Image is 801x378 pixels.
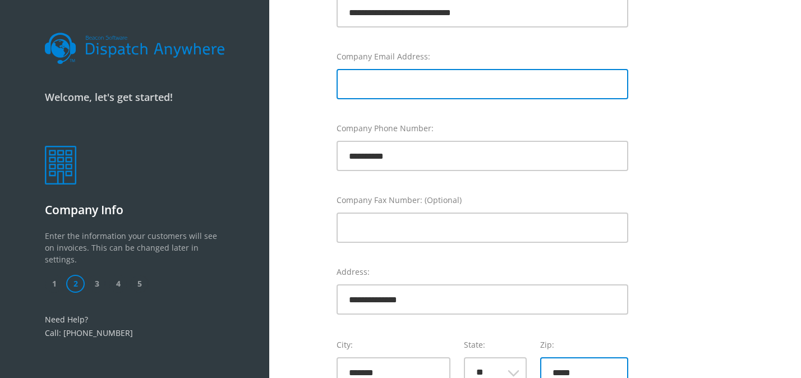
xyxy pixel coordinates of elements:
[540,339,628,351] label: Zip:
[109,275,127,293] span: 4
[337,339,450,351] label: City:
[464,339,527,351] label: State:
[337,50,628,62] label: Company Email Address:
[66,275,85,293] span: 2
[337,122,628,134] label: Company Phone Number:
[45,33,224,64] img: dalogo.svg
[88,275,106,293] span: 3
[337,194,628,206] label: Company Fax Number: (Optional)
[45,314,88,325] a: Need Help?
[45,146,76,184] img: company.png
[45,201,224,219] p: Company Info
[45,275,63,293] span: 1
[337,266,628,278] label: Address:
[45,230,224,275] p: Enter the information your customers will see on invoices. This can be changed later in settings.
[130,275,149,293] span: 5
[45,90,224,105] p: Welcome, let's get started!
[45,328,133,338] a: Call: [PHONE_NUMBER]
